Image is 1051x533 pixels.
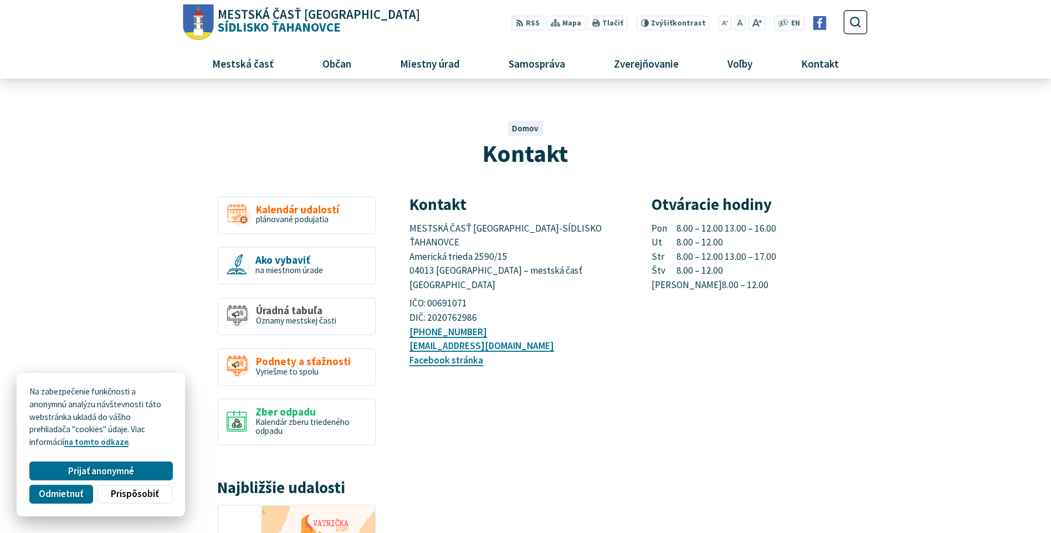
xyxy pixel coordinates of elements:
a: Voľby [707,48,773,78]
a: Miestny úrad [380,48,480,78]
span: EN [791,18,800,29]
a: Občan [302,48,371,78]
button: Zväčšiť veľkosť písma [748,16,765,30]
span: Miestny úrad [396,48,464,78]
span: MESTSKÁ ČASŤ [GEOGRAPHIC_DATA]-SÍDLISKO ŤAHANOVCE Americká trieda 2590/15 04013 [GEOGRAPHIC_DATA]... [409,222,603,291]
button: Zvýšiťkontrast [636,16,710,30]
h3: Otváracie hodiny [652,196,868,213]
span: [PERSON_NAME] [652,278,722,293]
span: Zvýšiť [651,18,673,28]
button: Prijať anonymné [29,462,172,480]
img: Prejsť na domovskú stránku [183,4,214,40]
span: Prispôsobiť [111,488,158,500]
span: Vyriešme to spolu [256,366,319,377]
span: plánované podujatia [256,214,329,224]
a: Kontakt [781,48,859,78]
a: Kalendár udalostí plánované podujatia [217,196,376,234]
a: EN [788,18,803,29]
button: Zmenšiť veľkosť písma [719,16,732,30]
a: Úradná tabuľa Oznamy mestskej časti [217,298,376,336]
p: 8.00 – 12.00 13.00 – 16.00 8.00 – 12.00 8.00 – 12.00 13.00 – 17.00 8.00 – 12.00 8.00 – 12.00 [652,222,868,293]
span: Kontakt [797,48,843,78]
button: Prispôsobiť [97,485,172,504]
h3: Najbližšie udalosti [217,479,376,496]
span: Zverejňovanie [609,48,683,78]
span: Kontakt [483,138,568,168]
span: Kalendár udalostí [256,204,339,216]
span: Zber odpadu [255,406,367,418]
button: Odmietnuť [29,485,93,504]
a: Facebook stránka [409,354,483,366]
span: Str [652,250,677,264]
span: Ut [652,235,677,250]
span: na miestnom úrade [255,265,323,275]
button: Nastaviť pôvodnú veľkosť písma [734,16,746,30]
span: Ako vybaviť [255,254,323,266]
a: Ako vybaviť na miestnom úrade [217,247,376,285]
span: Prijať anonymné [68,465,134,477]
a: Mestská časť [192,48,294,78]
a: Podnety a sťažnosti Vyriešme to spolu [217,348,376,386]
span: Oznamy mestskej časti [256,315,336,326]
span: Samospráva [504,48,569,78]
span: RSS [526,18,540,29]
span: Pon [652,222,677,236]
span: Kalendár zberu triedeného odpadu [255,417,350,437]
span: Odmietnuť [39,488,83,500]
a: na tomto odkaze [64,437,129,447]
span: Podnety a sťažnosti [256,356,351,367]
a: Mapa [546,16,586,30]
a: Domov [512,123,539,134]
span: Tlačiť [602,19,623,28]
span: Štv [652,264,677,278]
a: Zverejňovanie [594,48,699,78]
span: Sídlisko Ťahanovce [214,8,421,34]
a: Samospráva [489,48,586,78]
a: Logo Sídlisko Ťahanovce, prejsť na domovskú stránku. [183,4,420,40]
a: [PHONE_NUMBER] [409,326,487,338]
button: Tlačiť [588,16,628,30]
h3: Kontakt [409,196,626,213]
a: RSS [511,16,544,30]
img: Prejsť na Facebook stránku [813,16,827,30]
span: Mestská časť [208,48,278,78]
p: IČO: 00691071 DIČ: 2020762986 [409,296,626,325]
p: Na zabezpečenie funkčnosti a anonymnú analýzu návštevnosti táto webstránka ukladá do vášho prehli... [29,386,172,449]
a: Zber odpadu Kalendár zberu triedeného odpadu [217,398,376,445]
span: Voľby [724,48,757,78]
a: [EMAIL_ADDRESS][DOMAIN_NAME] [409,340,554,352]
span: Úradná tabuľa [256,305,336,316]
span: kontrast [651,19,706,28]
span: Mapa [562,18,581,29]
span: Občan [318,48,355,78]
span: Mestská časť [GEOGRAPHIC_DATA] [218,8,420,21]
